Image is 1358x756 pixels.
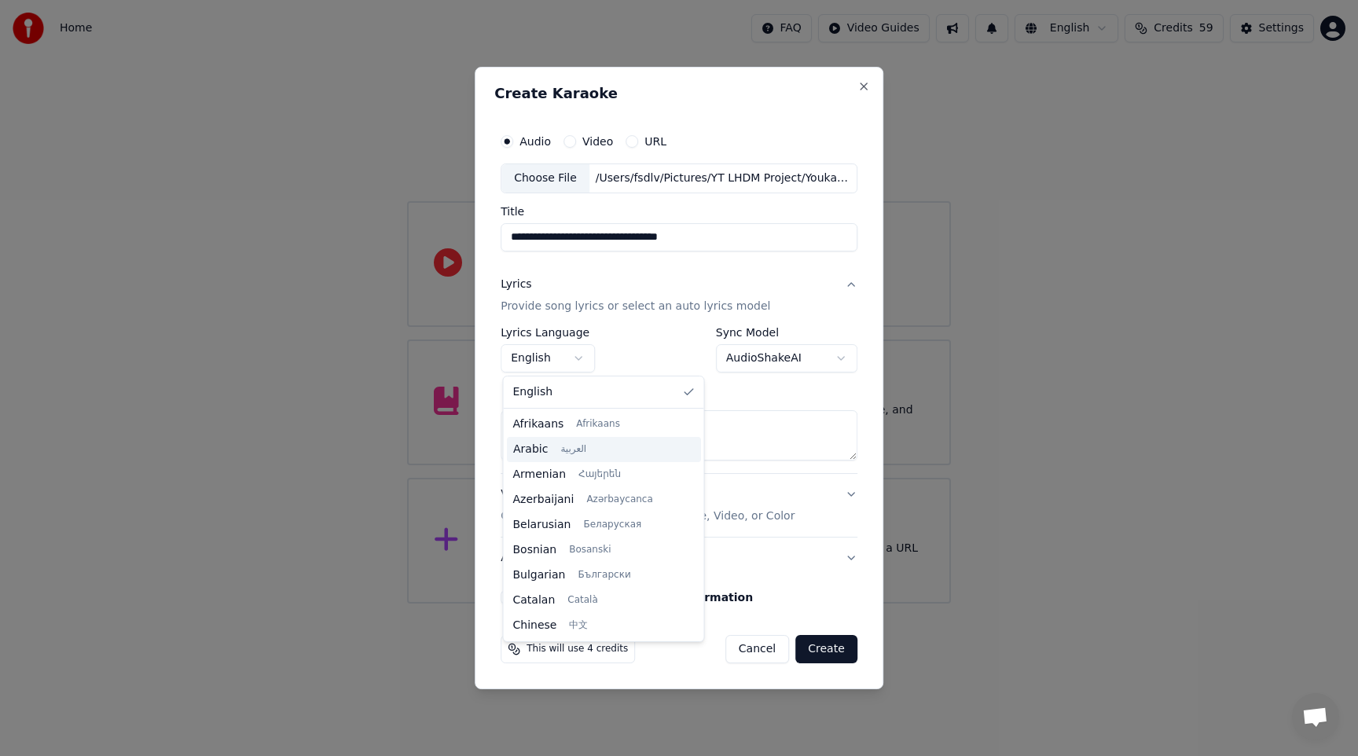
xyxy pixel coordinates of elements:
[567,594,597,607] span: Català
[578,569,630,582] span: Български
[513,492,574,508] span: Azerbaijani
[513,467,567,483] span: Armenian
[513,417,564,432] span: Afrikaans
[513,442,548,457] span: Arabic
[569,544,611,556] span: Bosanski
[513,542,557,558] span: Bosnian
[583,519,641,531] span: Беларуская
[578,468,621,481] span: Հայերեն
[513,593,556,608] span: Catalan
[513,567,566,583] span: Bulgarian
[569,619,588,632] span: 中文
[513,384,553,400] span: English
[576,418,620,431] span: Afrikaans
[513,618,557,633] span: Chinese
[560,443,586,456] span: العربية
[513,517,571,533] span: Belarusian
[586,494,652,506] span: Azərbaycanca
